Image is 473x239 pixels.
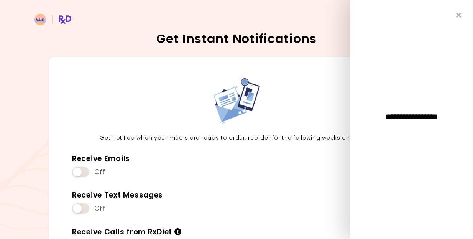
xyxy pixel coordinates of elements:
[34,33,439,45] h2: Get Instant Notifications
[94,168,105,176] span: Off
[34,14,71,25] img: RxDiet
[72,227,182,237] div: Receive Calls from RxDiet
[94,204,105,213] span: Off
[72,191,163,200] div: Receive Text Messages
[72,154,130,164] div: Receive Emails
[456,12,462,19] i: Close
[66,134,407,143] p: Get notified when your meals are ready to order, reorder for the following weeks and more.
[174,228,182,235] i: Info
